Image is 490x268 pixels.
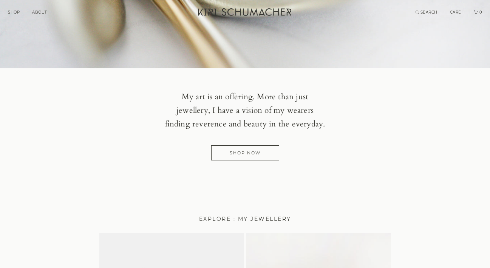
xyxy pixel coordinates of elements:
[450,10,461,15] a: CARE
[8,10,20,15] a: SHOP
[211,145,279,160] a: Shop Now
[32,10,47,15] a: ABOUT
[479,10,482,15] span: 0
[182,91,255,102] span: My art is an offering.
[193,4,297,23] a: Kiri Schumacher Home
[416,10,437,15] a: Search
[99,215,391,224] h3: EXPLORE : MY JEWELLERY
[420,10,437,15] span: SEARCH
[474,10,483,15] a: Cart
[165,91,325,129] span: More than just jewellery, I have a vision of my wearers finding reverence and beauty in the every...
